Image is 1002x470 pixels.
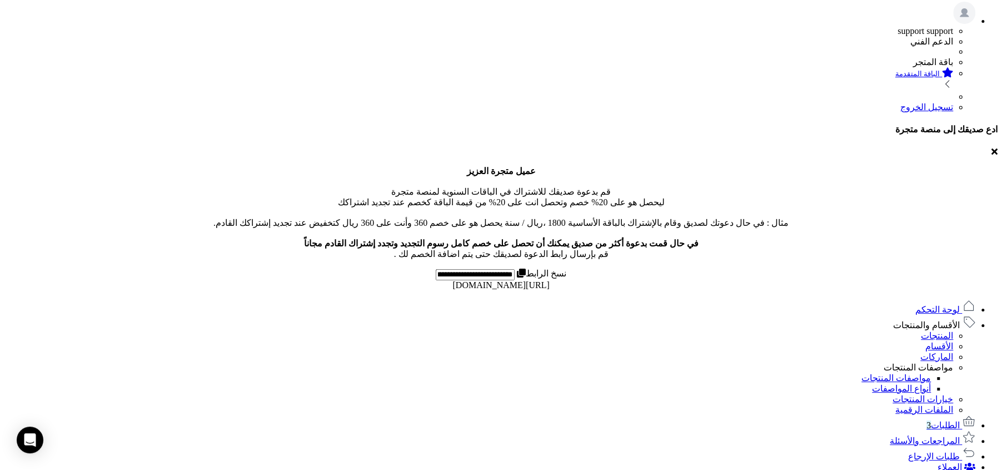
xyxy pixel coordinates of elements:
a: الماركات [920,352,953,362]
span: الأقسام والمنتجات [893,320,960,330]
a: أنواع المواصفات [872,384,931,393]
span: طلبات الإرجاع [908,452,960,461]
a: المنتجات [921,331,953,340]
a: الطلبات3 [926,420,975,430]
span: support support [898,26,953,36]
a: الملفات الرقمية [895,405,953,414]
h4: ادع صديقك إلى منصة متجرة [4,124,998,135]
div: Open Intercom Messenger [17,427,43,453]
a: خيارات المنتجات [893,394,953,404]
a: طلبات الإرجاع [908,452,975,461]
b: في حال قمت بدعوة أكثر من صديق يمكنك أن تحصل على خصم كامل رسوم التجديد وتجدد إشتراك القادم مجاناً [304,239,699,248]
small: الباقة المتقدمة [895,70,940,78]
a: المراجعات والأسئلة [890,436,975,446]
div: [URL][DOMAIN_NAME] [4,280,998,290]
b: عميل متجرة العزيز [467,166,536,176]
a: تسجيل الخروج [900,102,953,112]
span: المراجعات والأسئلة [890,436,960,446]
li: باقة المتجر [4,57,953,67]
a: مواصفات المنتجات [861,373,931,383]
span: لوحة التحكم [915,305,960,314]
p: قم بدعوة صديقك للاشتراك في الباقات السنوية لمنصة متجرة ليحصل هو على 20% خصم وتحصل انت على 20% من ... [4,166,998,259]
span: الطلبات [926,420,960,430]
a: الباقة المتقدمة [4,67,953,92]
a: مواصفات المنتجات [884,363,953,372]
label: نسخ الرابط [515,269,566,278]
li: الدعم الفني [4,36,953,47]
a: لوحة التحكم [915,305,975,314]
a: الأقسام [925,342,953,351]
span: 3 [926,420,931,430]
